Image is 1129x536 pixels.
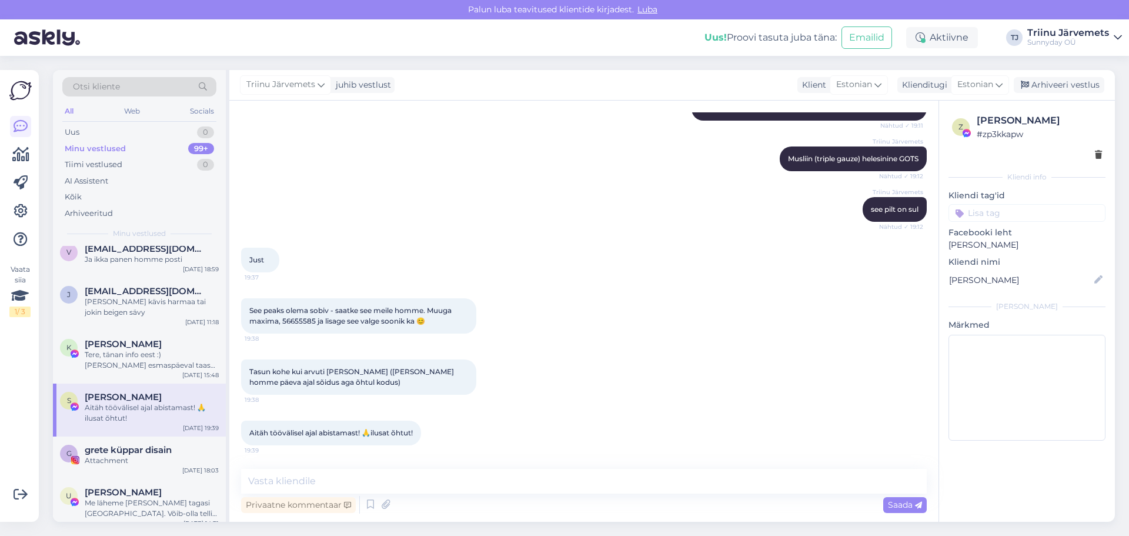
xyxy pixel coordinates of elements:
input: Lisa tag [948,204,1105,222]
span: Otsi kliente [73,81,120,93]
div: Ja ikka panen homme posti [85,254,219,265]
span: 19:38 [245,395,289,404]
span: Tasun kohe kui arvuti [PERSON_NAME] ([PERSON_NAME] homme päeva ajal sõidus aga õhtul kodus) [249,367,456,387]
span: Estonian [957,78,993,91]
div: [DATE] 18:03 [182,466,219,475]
span: Triinu Järvemets [246,78,315,91]
div: Socials [188,104,216,119]
div: AI Assistent [65,175,108,187]
div: Kõik [65,191,82,203]
span: Aitäh töövälisel ajal abistamast! 🙏ilusat õhtut! [249,428,413,437]
div: Proovi tasuta juba täna: [704,31,837,45]
div: [DATE] 18:59 [183,265,219,274]
span: Minu vestlused [113,228,166,239]
span: See peaks olema sobiv - saatke see meile homme. Muuga maxima, 56655585 ja lisage see valge soonik... [249,306,453,325]
span: Musliin (triple gauze) helesinine GOTS [788,154,918,163]
p: Facebooki leht [948,227,1105,239]
span: K [66,343,72,352]
span: Sirel Rootsma [85,392,162,402]
p: Kliendi nimi [948,256,1105,268]
div: 99+ [188,143,214,155]
input: Lisa nimi [949,274,1092,287]
span: Nähtud ✓ 19:12 [879,222,923,231]
div: [PERSON_NAME] [977,114,1102,128]
div: [DATE] 14:31 [183,519,219,528]
div: Klient [797,79,826,91]
div: [DATE] 15:48 [182,371,219,379]
div: Aitäh töövälisel ajal abistamast! 🙏ilusat õhtut! [85,402,219,424]
div: Privaatne kommentaar [241,497,356,513]
span: U [66,491,72,500]
div: TJ [1006,29,1023,46]
div: Klienditugi [897,79,947,91]
span: Just [249,255,264,264]
p: Kliendi tag'id [948,189,1105,202]
span: S [67,396,71,405]
div: Arhiveeri vestlus [1014,77,1104,93]
div: Kliendi info [948,172,1105,182]
div: Arhiveeritud [65,208,113,219]
button: Emailid [841,26,892,49]
div: All [62,104,76,119]
div: [PERSON_NAME] [948,301,1105,312]
div: Tiimi vestlused [65,159,122,171]
div: Triinu Järvemets [1027,28,1109,38]
div: [DATE] 11:18 [185,318,219,327]
div: Me läheme [PERSON_NAME] tagasi [GEOGRAPHIC_DATA]. Võib-olla tellin veebist, kui ma saan õiged kan... [85,498,219,519]
span: Saada [888,500,922,510]
span: Triinu Järvemets [873,137,923,146]
span: Nähtud ✓ 19:12 [879,172,923,181]
span: g [66,449,72,458]
span: v [66,248,71,257]
div: # zp3kkapw [977,128,1102,141]
span: j [67,290,71,299]
span: z [958,122,963,131]
span: 19:38 [245,334,289,343]
div: 0 [197,159,214,171]
div: Vaata siia [9,264,31,317]
div: Tere, tänan info eest :) [PERSON_NAME] esmaspäeval taas [GEOGRAPHIC_DATA] [85,349,219,371]
div: [DATE] 19:39 [183,424,219,432]
span: 19:39 [245,446,289,455]
span: Kaisa Kaidro [85,339,162,349]
div: juhib vestlust [331,79,391,91]
span: vooge.oy@gmail.com [85,244,207,254]
span: Luba [634,4,661,15]
span: grete küppar disain [85,445,172,455]
div: Uus [65,126,79,138]
span: juliavihela@hotmail.com [85,286,207,297]
p: [PERSON_NAME] [948,239,1105,251]
span: Nähtud ✓ 19:11 [879,121,923,130]
span: Ulla Laitinen [85,487,162,498]
div: Attachment [85,455,219,466]
div: Web [122,104,142,119]
div: 1 / 3 [9,307,31,317]
p: Märkmed [948,319,1105,331]
div: [PERSON_NAME] kävis harmaa tai jokin beigen sävy [85,297,219,318]
img: Askly Logo [9,79,32,102]
span: 19:37 [245,273,289,282]
span: Estonian [836,78,872,91]
div: Minu vestlused [65,143,126,155]
div: 0 [197,126,214,138]
b: Uus! [704,32,727,43]
a: Triinu JärvemetsSunnyday OÜ [1027,28,1122,47]
span: Triinu Järvemets [873,188,923,197]
div: Aktiivne [906,27,978,48]
div: Sunnyday OÜ [1027,38,1109,47]
span: see pilt on sul [871,205,918,214]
